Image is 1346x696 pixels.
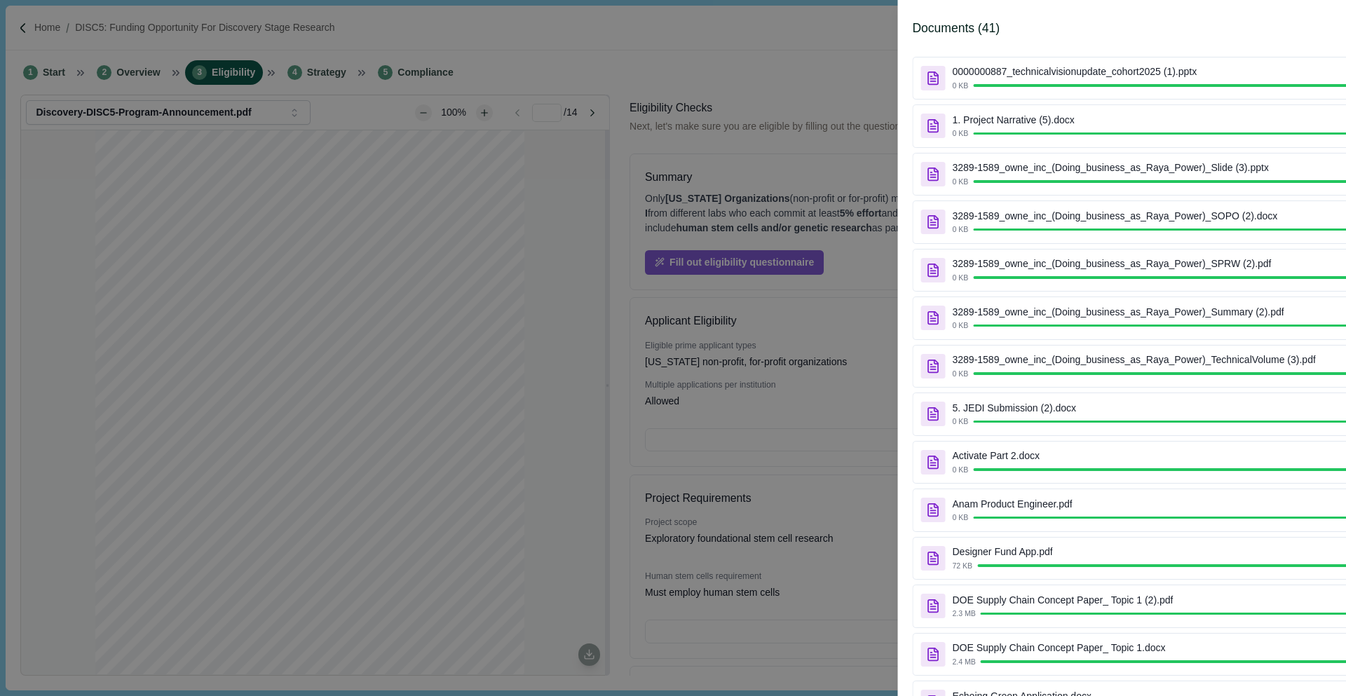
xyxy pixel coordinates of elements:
[952,497,1072,512] span: Anam Product Engineer.pdf
[952,161,1268,175] span: 3289-1589_owne_inc_(Doing_business_as_Raya_Power)_Slide (3).pptx
[952,401,1076,416] span: 5. JEDI Submission (2).docx
[952,593,1173,608] span: DOE Supply Chain Concept Paper_ Topic 1 (2).pdf
[952,369,968,378] span: 0 KB
[952,128,968,138] span: 0 KB
[952,273,968,282] span: 0 KB
[952,545,1052,559] span: Designer Fund App.pdf
[952,305,1284,320] span: 3289-1589_owne_inc_(Doing_business_as_Raya_Power)_Summary (2).pdf
[952,64,1197,79] span: 0000000887_technicalvisionupdate_cohort2025 (1).pptx
[952,561,972,571] span: 72 KB
[952,657,975,667] span: 2.4 MB
[952,177,968,186] span: 0 KB
[952,641,1165,655] span: DOE Supply Chain Concept Paper_ Topic 1.docx
[952,113,1074,128] span: 1. Project Narrative (5).docx
[952,449,1040,463] span: Activate Part 2.docx
[952,416,968,426] span: 0 KB
[952,81,968,90] span: 0 KB
[952,320,968,330] span: 0 KB
[952,353,1315,367] span: 3289-1589_owne_inc_(Doing_business_as_Raya_Power)_TechnicalVolume (3).pdf
[952,465,968,475] span: 0 KB
[912,20,1000,37] div: Documents ( 41 )
[952,209,1277,224] span: 3289-1589_owne_inc_(Doing_business_as_Raya_Power)_SOPO (2).docx
[952,608,975,618] span: 2.3 MB
[952,512,968,522] span: 0 KB
[952,257,1271,271] span: 3289-1589_owne_inc_(Doing_business_as_Raya_Power)_SPRW (2).pdf
[952,224,968,234] span: 0 KB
